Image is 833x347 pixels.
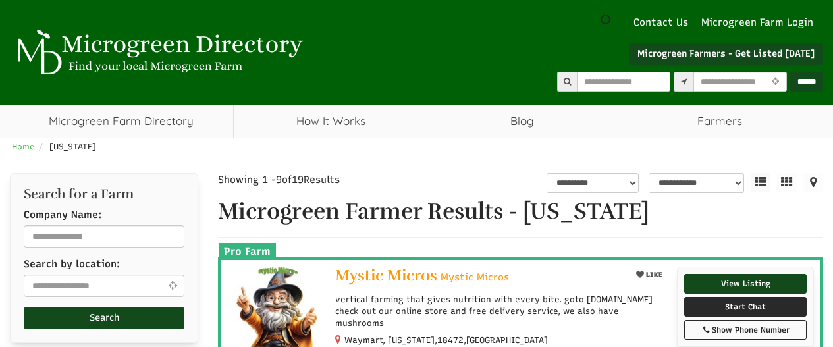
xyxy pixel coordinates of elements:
a: Blog [429,105,616,138]
a: Microgreen Farmers - Get Listed [DATE] [629,43,823,65]
a: Home [12,142,35,151]
div: Show Phone Number [691,324,799,336]
span: [US_STATE] [49,142,96,151]
h2: Search for a Farm [24,187,184,201]
span: Farmers [616,105,824,138]
span: LIKE [644,271,662,279]
div: Showing 1 - of Results [218,173,419,187]
p: vertical farming that gives nutrition with every bite. goto [DOMAIN_NAME] check out our online st... [335,294,668,330]
span: 9 [276,174,282,186]
span: 18472 [437,334,464,346]
label: Search by location: [24,257,120,271]
a: Microgreen Farm Directory [10,105,233,138]
a: Microgreen Farm Login [701,16,820,30]
a: Start Chat [684,297,807,317]
a: How It Works [234,105,429,138]
select: overall_rating_filter-1 [547,173,639,193]
a: Mystic Micros Mystic Micros [335,267,622,287]
span: Mystic Micros [441,271,509,284]
a: Contact Us [627,16,695,30]
a: View Listing [684,274,807,294]
label: Company Name: [24,208,101,222]
span: Mystic Micros [335,265,437,285]
span: [GEOGRAPHIC_DATA] [466,334,548,346]
select: sortbox-1 [649,173,744,193]
small: Waymart, [US_STATE], , [344,335,548,345]
img: Microgreen Directory [10,30,306,76]
button: Search [24,307,184,329]
h1: Microgreen Farmer Results - [US_STATE] [218,200,823,224]
i: Use Current Location [768,78,782,86]
span: 19 [292,174,304,186]
button: LIKE [631,267,667,283]
i: Use Current Location [165,280,180,290]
